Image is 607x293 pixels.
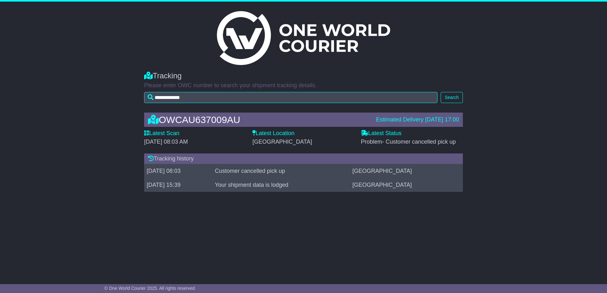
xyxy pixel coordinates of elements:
div: OWCAU637009AU [145,114,373,125]
span: - Customer cancelled pick up [382,139,456,145]
div: Tracking history [144,153,463,164]
td: [DATE] 15:39 [144,178,212,192]
div: Estimated Delivery [DATE] 17:00 [376,116,459,123]
span: [DATE] 08:03 AM [144,139,188,145]
span: © One World Courier 2025. All rights reserved. [104,286,196,291]
span: Problem [361,139,456,145]
td: Your shipment data is lodged [212,178,350,192]
button: Search [441,92,463,103]
td: [GEOGRAPHIC_DATA] [350,164,463,178]
img: Light [217,11,390,65]
td: Customer cancelled pick up [212,164,350,178]
td: [DATE] 08:03 [144,164,212,178]
p: Please enter OWC number to search your shipment tracking details. [144,82,463,89]
label: Latest Status [361,130,402,137]
label: Latest Scan [144,130,179,137]
label: Latest Location [252,130,294,137]
div: Tracking [144,71,463,81]
span: [GEOGRAPHIC_DATA] [252,139,312,145]
td: [GEOGRAPHIC_DATA] [350,178,463,192]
